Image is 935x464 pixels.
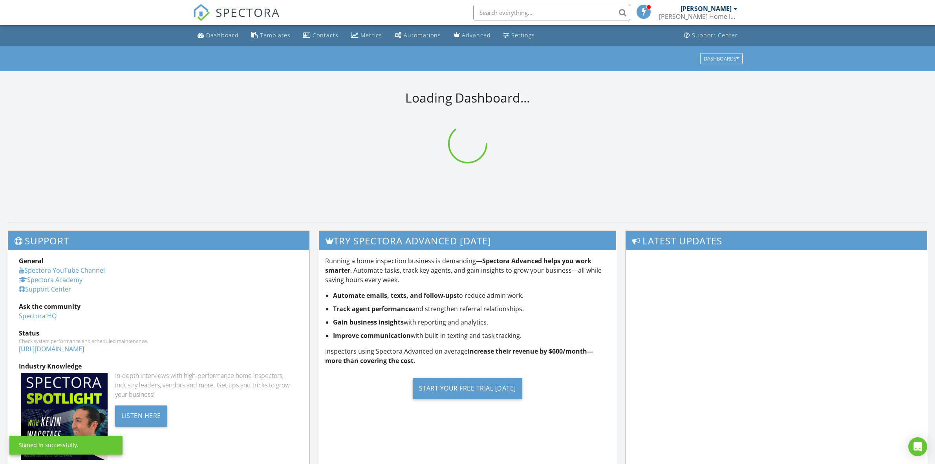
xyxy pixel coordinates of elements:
div: Listen Here [115,405,167,427]
div: Contacts [313,31,339,39]
a: Support Center [19,285,71,293]
img: Spectoraspolightmain [21,373,108,460]
a: Spectora HQ [19,312,57,320]
strong: General [19,257,44,265]
img: The Best Home Inspection Software - Spectora [193,4,210,21]
div: Metrics [360,31,382,39]
a: Start Your Free Trial [DATE] [325,372,609,405]
div: Dashboard [206,31,239,39]
div: Templates [260,31,291,39]
div: Open Intercom Messenger [908,437,927,456]
div: In-depth interviews with high-performance home inspectors, industry leaders, vendors and more. Ge... [115,371,298,399]
h3: Try spectora advanced [DATE] [319,231,615,250]
li: with reporting and analytics. [333,317,609,327]
a: Spectora YouTube Channel [19,266,105,275]
strong: Gain business insights [333,318,404,326]
a: SPECTORA [193,11,280,27]
div: Start Your Free Trial [DATE] [413,378,522,399]
a: [URL][DOMAIN_NAME] [19,345,84,353]
div: Automations [404,31,441,39]
div: Industry Knowledge [19,361,298,371]
div: Palmer Home Inspection [659,13,737,20]
h3: Support [8,231,309,250]
a: Listen Here [115,411,167,420]
a: Advanced [450,28,494,43]
a: Support Center [681,28,741,43]
a: Templates [248,28,294,43]
strong: increase their revenue by $600/month—more than covering the cost [325,347,593,365]
div: Advanced [462,31,491,39]
div: Status [19,328,298,338]
a: Metrics [348,28,385,43]
li: and strengthen referral relationships. [333,304,609,314]
div: [PERSON_NAME] [681,5,732,13]
p: Inspectors using Spectora Advanced on average . [325,347,609,365]
a: Dashboard [194,28,242,43]
div: Settings [511,31,535,39]
a: Automations (Basic) [392,28,444,43]
span: SPECTORA [216,4,280,20]
div: Signed in successfully. [19,441,79,449]
p: Running a home inspection business is demanding— . Automate tasks, track key agents, and gain ins... [325,256,609,284]
div: Ask the community [19,302,298,311]
div: Check system performance and scheduled maintenance. [19,338,298,344]
strong: Track agent performance [333,304,412,313]
div: Support Center [692,31,738,39]
button: Dashboards [700,53,743,64]
li: to reduce admin work. [333,291,609,300]
h3: Latest Updates [626,231,927,250]
strong: Spectora Advanced helps you work smarter [325,257,591,275]
input: Search everything... [473,5,630,20]
li: with built-in texting and task tracking. [333,331,609,340]
div: Dashboards [704,56,739,61]
strong: Automate emails, texts, and follow-ups [333,291,457,300]
a: Settings [500,28,538,43]
a: Spectora Academy [19,275,82,284]
strong: Improve communication [333,331,411,340]
a: Contacts [300,28,342,43]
